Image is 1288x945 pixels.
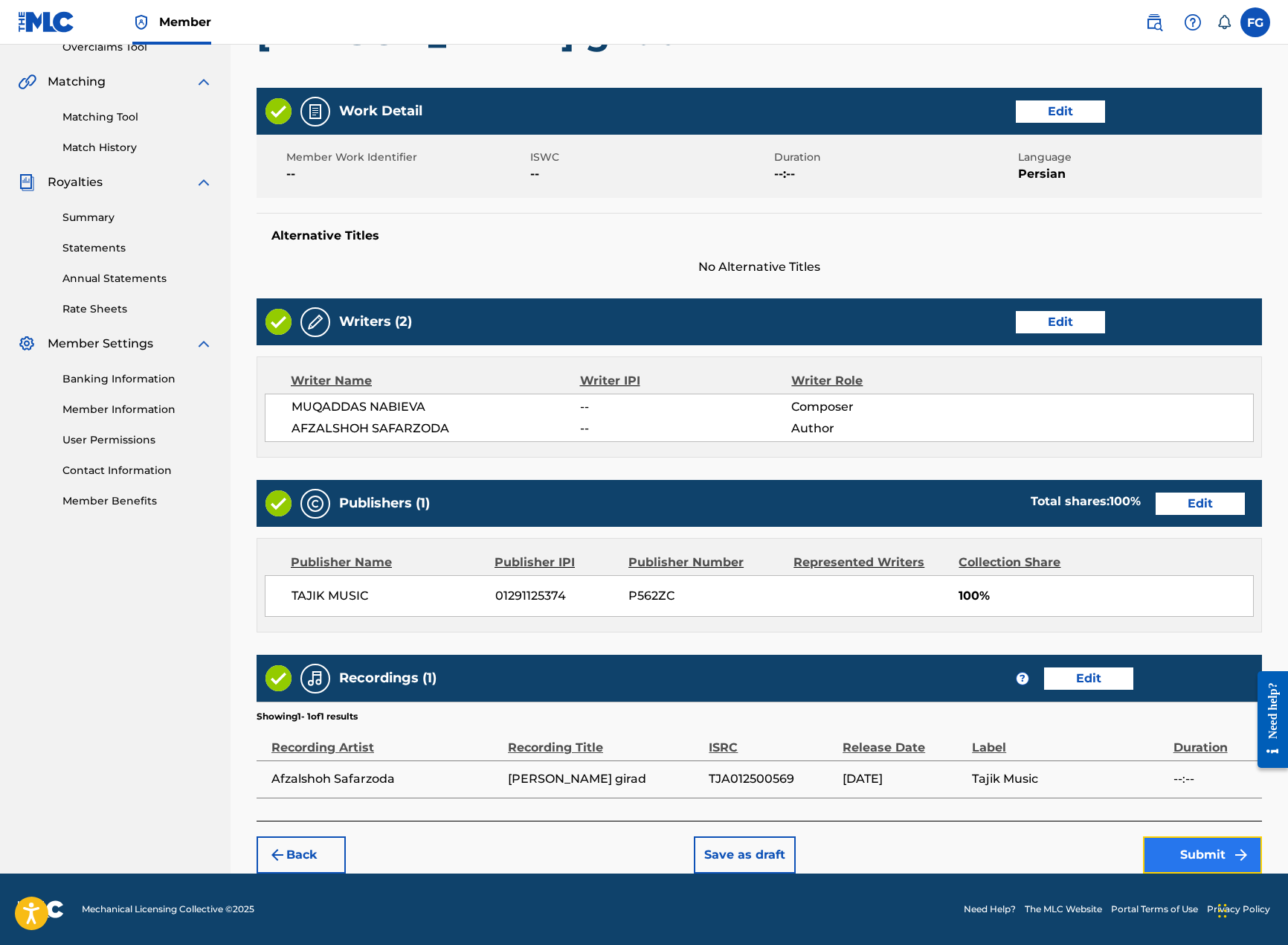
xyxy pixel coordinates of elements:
[1143,836,1262,874] button: Submit
[495,554,617,571] div: Publisher IPI
[18,11,75,33] img: MLC Logo
[530,165,770,183] span: --
[306,313,324,331] img: Writers
[62,493,213,509] a: Member Benefits
[339,670,437,687] h5: Recordings (1)
[1031,493,1141,510] div: Total shares:
[530,150,770,165] span: ISWC
[271,228,1247,243] h5: Alternative Titles
[62,240,213,256] a: Statements
[18,173,36,191] img: Royalties
[62,210,213,225] a: Summary
[257,258,1262,276] span: No Alternative Titles
[265,490,292,516] img: Valid
[774,150,1014,165] span: Duration
[1217,15,1231,30] div: Notifications
[286,165,527,183] span: --
[62,109,213,125] a: Matching Tool
[508,770,701,788] span: [PERSON_NAME] girad
[62,463,213,478] a: Contact Information
[1110,494,1141,508] span: 100 %
[972,723,1165,757] div: Label
[1246,660,1288,780] iframe: Resource Center
[1111,903,1198,916] a: Portal Terms of Use
[1214,874,1288,945] iframe: Chat Widget
[265,309,292,335] img: Valid
[1207,903,1270,916] a: Privacy Policy
[1156,493,1245,515] button: Edit
[1214,874,1288,945] div: Виджет чата
[791,372,984,390] div: Writer Role
[62,432,213,448] a: User Permissions
[694,836,796,874] button: Save as draft
[48,173,103,191] span: Royalties
[843,723,965,757] div: Release Date
[62,39,213,55] a: Overclaims Tool
[62,402,213,417] a: Member Information
[972,770,1165,788] span: Tajik Music
[306,495,324,513] img: Publishers
[791,398,984,416] span: Composer
[292,587,484,605] span: TAJIK MUSIC
[339,313,412,330] h5: Writers (2)
[257,710,358,723] p: Showing 1 - 1 of 1 results
[62,140,213,156] a: Match History
[1240,7,1270,37] div: User Menu
[306,670,324,688] img: Recordings
[1178,7,1208,37] div: Help
[1139,7,1169,37] a: Public Search
[195,173,213,191] img: expand
[843,770,965,788] span: [DATE]
[159,13,211,31] span: Member
[580,372,792,390] div: Writer IPI
[1018,165,1258,183] span: Persian
[132,13,150,31] img: Top Rightsholder
[291,372,580,390] div: Writer Name
[195,73,213,91] img: expand
[1218,888,1227,933] div: Перетащить
[1016,100,1105,123] button: Edit
[271,770,500,788] span: Afzalshoh Safarzoda
[580,420,791,438] span: --
[62,371,213,387] a: Banking Information
[774,165,1014,183] span: --:--
[1173,770,1255,788] span: --:--
[18,73,36,91] img: Matching
[292,420,580,438] span: AFZALSHOH SAFARZODA
[495,587,618,605] span: 01291125374
[257,836,346,874] button: Back
[791,420,984,438] span: Author
[18,900,64,918] img: logo
[48,335,153,353] span: Member Settings
[265,98,292,124] img: Valid
[1184,13,1202,31] img: help
[339,103,422,120] h5: Work Detail
[1018,150,1258,165] span: Language
[959,587,1253,605] span: 100%
[1173,723,1255,757] div: Duration
[1025,903,1102,916] a: The MLC Website
[628,587,782,605] span: P562ZC
[508,723,701,757] div: Recording Title
[709,770,835,788] span: TJA012500569
[18,335,36,353] img: Member Settings
[1044,667,1133,690] button: Edit
[48,73,106,91] span: Matching
[306,103,324,121] img: Work Detail
[271,723,500,757] div: Recording Artist
[62,271,213,286] a: Annual Statements
[1017,673,1028,685] span: ?
[793,554,947,571] div: Represented Writers
[1145,13,1163,31] img: search
[964,903,1016,916] a: Need Help?
[291,554,483,571] div: Publisher Name
[195,335,213,353] img: expand
[339,495,430,512] h5: Publishers (1)
[1016,311,1105,333] button: Edit
[628,554,782,571] div: Publisher Number
[62,301,213,317] a: Rate Sheets
[292,398,580,416] span: MUQADDAS NABIEVA
[709,723,835,757] div: ISRC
